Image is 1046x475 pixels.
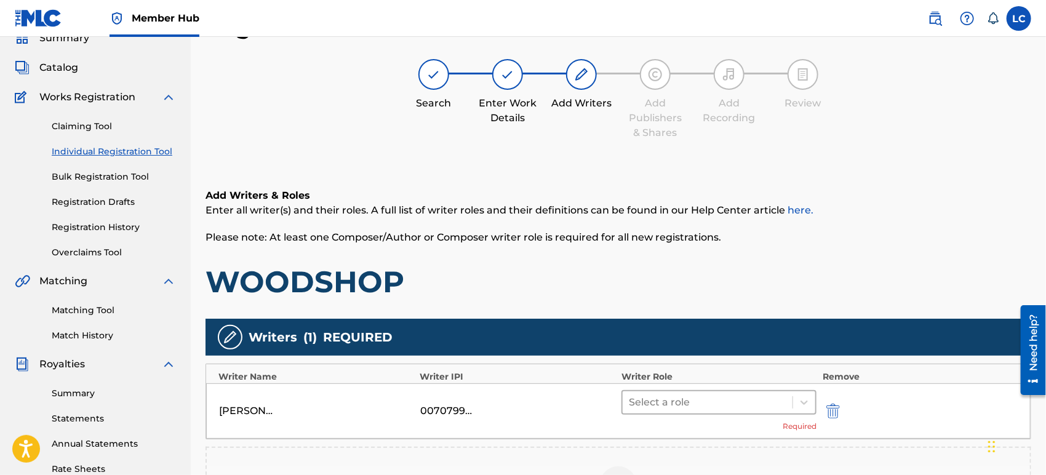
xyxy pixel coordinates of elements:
[206,263,1031,300] h1: WOODSHOP
[249,328,297,346] span: Writers
[52,120,176,133] a: Claiming Tool
[1007,6,1031,31] div: User Menu
[477,96,538,126] div: Enter Work Details
[52,437,176,450] a: Annual Statements
[960,11,975,26] img: help
[15,60,78,75] a: CatalogCatalog
[39,274,87,289] span: Matching
[15,31,89,46] a: SummarySummary
[783,421,816,432] span: Required
[987,12,999,25] div: Notifications
[39,357,85,372] span: Royalties
[39,90,135,105] span: Works Registration
[15,357,30,372] img: Royalties
[15,9,62,27] img: MLC Logo
[1012,300,1046,399] iframe: Resource Center
[52,145,176,158] a: Individual Registration Tool
[923,6,948,31] a: Public Search
[323,328,393,346] span: REQUIRED
[52,304,176,317] a: Matching Tool
[15,60,30,75] img: Catalog
[15,274,30,289] img: Matching
[39,60,78,75] span: Catalog
[132,11,199,25] span: Member Hub
[420,370,616,383] div: Writer IPI
[984,416,1046,475] iframe: Chat Widget
[574,67,589,82] img: step indicator icon for Add Writers
[823,370,1019,383] div: Remove
[426,67,441,82] img: step indicator icon for Search
[15,31,30,46] img: Summary
[52,170,176,183] a: Bulk Registration Tool
[955,6,980,31] div: Help
[796,67,810,82] img: step indicator icon for Review
[621,370,817,383] div: Writer Role
[110,11,124,26] img: Top Rightsholder
[551,96,612,111] div: Add Writers
[52,246,176,259] a: Overclaims Tool
[52,387,176,400] a: Summary
[698,96,760,126] div: Add Recording
[39,31,89,46] span: Summary
[826,404,840,418] img: 12a2ab48e56ec057fbd8.svg
[403,96,465,111] div: Search
[161,274,176,289] img: expand
[15,90,31,105] img: Works Registration
[928,11,943,26] img: search
[303,328,317,346] span: ( 1 )
[988,428,996,465] div: Drag
[500,67,515,82] img: step indicator icon for Enter Work Details
[206,188,1031,203] h6: Add Writers & Roles
[52,221,176,234] a: Registration History
[772,96,834,111] div: Review
[161,357,176,372] img: expand
[161,90,176,105] img: expand
[52,329,176,342] a: Match History
[52,196,176,209] a: Registration Drafts
[625,96,686,140] div: Add Publishers & Shares
[206,204,813,216] span: Enter all writer(s) and their roles. A full list of writer roles and their definitions can be fou...
[648,67,663,82] img: step indicator icon for Add Publishers & Shares
[218,370,414,383] div: Writer Name
[722,67,737,82] img: step indicator icon for Add Recording
[52,412,176,425] a: Statements
[788,204,813,216] a: here.
[223,330,238,345] img: writers
[206,231,721,243] span: Please note: At least one Composer/Author or Composer writer role is required for all new registr...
